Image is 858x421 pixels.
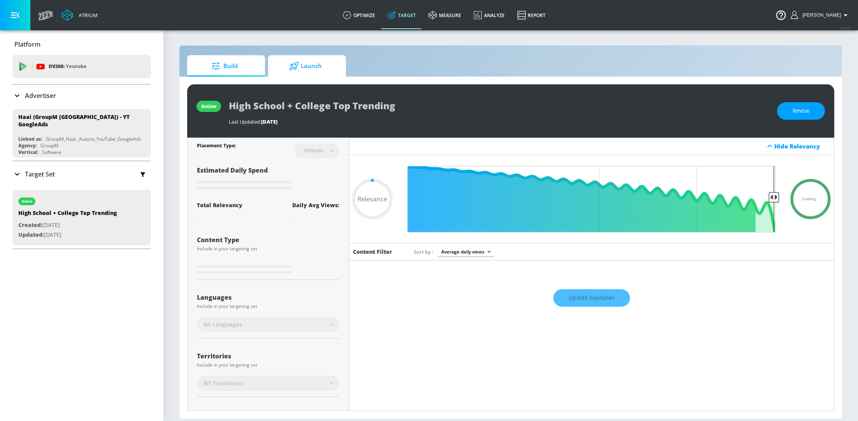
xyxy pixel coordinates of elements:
span: login as: stephanie.wolklin@zefr.com [799,12,841,18]
div: Territories [197,353,339,359]
a: measure [422,1,467,29]
span: Sort by [414,248,433,255]
div: Videos [300,147,327,154]
div: Haai (GroupM [GEOGRAPHIC_DATA]) - YT GoogleAdsLinked as:GroupM_Haai _Austria_YouTube_GoogleAdsAge... [12,109,151,157]
button: Revise [777,102,825,120]
div: High School + College Top Trending [18,209,117,220]
span: Loading... [802,197,819,201]
span: Created: [18,221,42,229]
button: Open Resource Center [770,4,792,26]
span: All Territories [203,379,243,387]
div: activeHigh School + College Top TrendingCreated:[DATE]Updated:[DATE] [12,190,151,245]
span: Updated: [18,231,44,238]
a: Atrium [61,9,98,21]
div: Advertiser [12,85,151,107]
div: Linked as: [18,136,42,142]
a: Target [381,1,422,29]
a: Analyze [467,1,511,29]
div: Estimated Daily Spend [197,166,339,192]
div: Agency: [18,142,37,149]
div: GroupM [40,142,58,149]
div: active [22,199,32,203]
div: Software [42,149,61,155]
div: Haai (GroupM [GEOGRAPHIC_DATA]) - YT GoogleAds [18,113,138,128]
input: Final Threshold [404,166,779,232]
p: Youtube [66,62,86,70]
span: All Languages [203,321,242,328]
p: Platform [14,40,40,49]
a: optimize [337,1,381,29]
div: Placement Type: [197,142,236,150]
span: Relevance [358,196,387,202]
span: v 4.24.0 [839,26,850,30]
div: Include in your targeting set [197,304,339,309]
p: Advertiser [25,91,56,100]
div: Hide Relevancy [774,142,830,150]
p: [DATE] [18,230,117,240]
p: Target Set [25,170,55,178]
div: Atrium [75,12,98,19]
div: Target Set [12,161,151,187]
div: Vertical: [18,149,38,155]
div: All Languages [197,317,339,332]
h6: Content Filter [353,248,392,255]
p: [DATE] [18,220,117,230]
span: [DATE] [261,118,277,125]
div: active [201,103,216,110]
div: Include in your targeting set [197,363,339,367]
div: Platform [12,33,151,55]
div: Hide Relevancy [349,138,834,155]
span: Revise [793,106,809,116]
span: Launch [276,57,335,75]
button: [PERSON_NAME] [791,10,850,20]
div: Average daily views [437,246,494,257]
div: Last Updated: [229,118,769,125]
a: Report [511,1,552,29]
div: Daily Avg Views: [292,201,339,209]
div: GroupM_Haai _Austria_YouTube_GoogleAds [46,136,141,142]
div: Content Type [197,237,339,243]
span: Estimated Daily Spend [197,166,268,175]
div: Include in your targeting set [197,246,339,251]
div: Languages [197,294,339,300]
span: Build [195,57,254,75]
p: DV360: [49,62,86,71]
div: Total Relevancy [197,201,242,209]
div: DV360: Youtube [12,55,151,78]
div: All Territories [197,376,339,391]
